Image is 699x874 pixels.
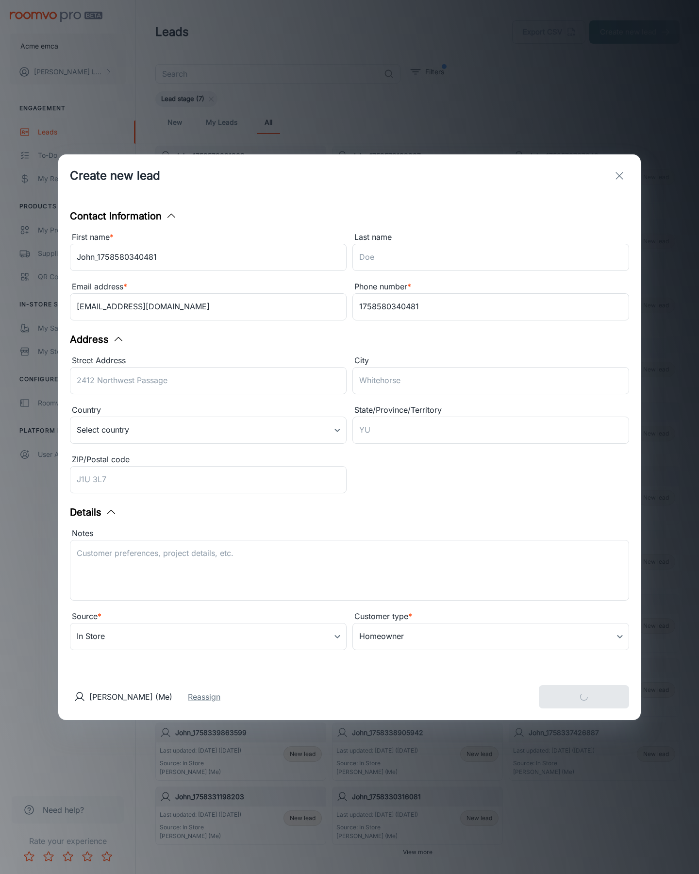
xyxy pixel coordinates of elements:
[70,404,347,417] div: Country
[70,332,124,347] button: Address
[70,610,347,623] div: Source
[70,293,347,320] input: myname@example.com
[70,527,629,540] div: Notes
[352,244,629,271] input: Doe
[70,209,177,223] button: Contact Information
[70,466,347,493] input: J1U 3L7
[610,166,629,185] button: exit
[352,367,629,394] input: Whitehorse
[70,417,347,444] div: Select country
[352,231,629,244] div: Last name
[352,293,629,320] input: +1 439-123-4567
[70,354,347,367] div: Street Address
[352,404,629,417] div: State/Province/Territory
[70,367,347,394] input: 2412 Northwest Passage
[188,691,220,703] button: Reassign
[70,281,347,293] div: Email address
[352,354,629,367] div: City
[352,623,629,650] div: Homeowner
[70,167,160,185] h1: Create new lead
[70,231,347,244] div: First name
[70,623,347,650] div: In Store
[352,281,629,293] div: Phone number
[352,610,629,623] div: Customer type
[70,244,347,271] input: John
[70,505,117,520] button: Details
[70,454,347,466] div: ZIP/Postal code
[352,417,629,444] input: YU
[89,691,172,703] p: [PERSON_NAME] (Me)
